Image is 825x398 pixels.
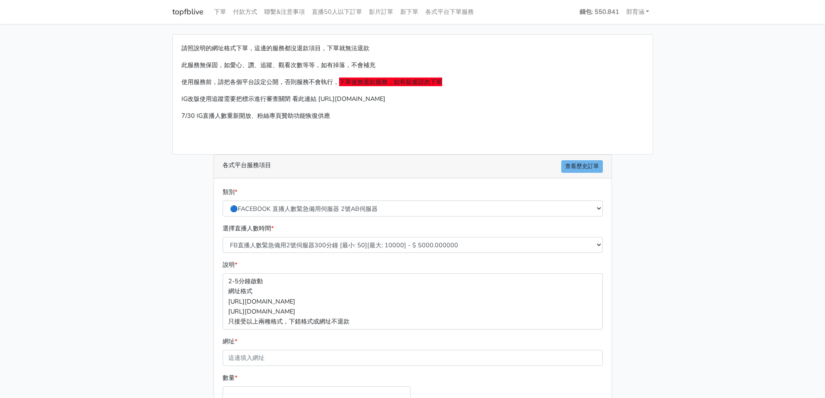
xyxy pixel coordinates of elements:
[181,111,644,121] p: 7/30 IG直播人數重新開放、粉絲專頁贊助功能恢復供應
[223,273,603,329] p: 2-5分鐘啟動 網址格式 [URL][DOMAIN_NAME] [URL][DOMAIN_NAME] 只接受以上兩種格式，下錯格式或網址不退款
[181,60,644,70] p: 此服務無保固，如愛心、讚、追蹤、觀看次數等等，如有掉落，不會補充
[579,7,619,16] strong: 錢包: 550.841
[223,260,237,270] label: 說明
[422,3,477,20] a: 各式平台下單服務
[261,3,308,20] a: 聯繫&注意事項
[576,3,623,20] a: 錢包: 550.841
[210,3,230,20] a: 下單
[223,223,274,233] label: 選擇直播人數時間
[223,187,237,197] label: 類別
[181,77,644,87] p: 使用服務前，請把各個平台設定公開，否則服務不會執行，
[230,3,261,20] a: 付款方式
[623,3,653,20] a: 郭育涵
[561,160,603,173] a: 查看歷史訂單
[223,337,237,346] label: 網址
[339,78,442,86] span: 下單後無退款服務，如有疑慮請勿下單
[366,3,397,20] a: 影片訂單
[223,350,603,366] input: 這邊填入網址
[181,43,644,53] p: 請照說明的網址格式下單，這邊的服務都沒退款項目，下單就無法退款
[223,373,237,383] label: 數量
[397,3,422,20] a: 新下單
[214,155,611,178] div: 各式平台服務項目
[308,3,366,20] a: 直播50人以下訂單
[172,3,204,20] a: topfblive
[181,94,644,104] p: IG改版使用追蹤需要把標示進行審查關閉 看此連結 [URL][DOMAIN_NAME]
